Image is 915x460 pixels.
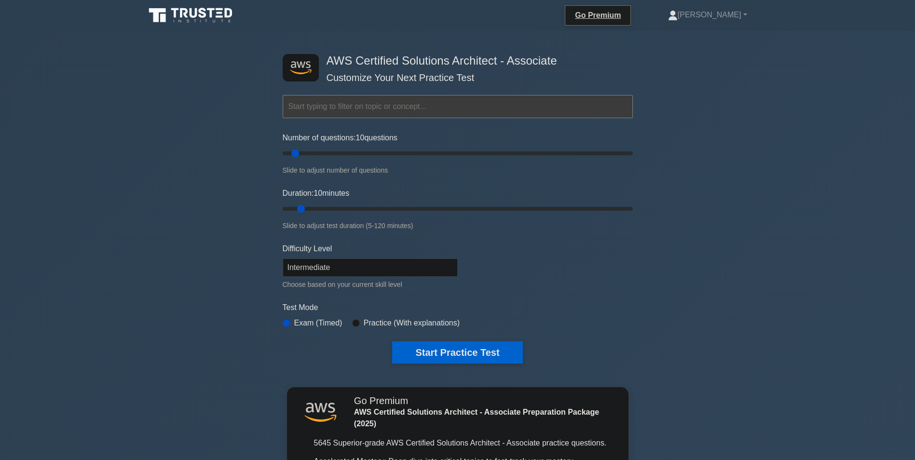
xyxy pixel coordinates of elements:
[283,95,633,118] input: Start typing to filter on topic or concept...
[364,317,460,329] label: Practice (With explanations)
[314,189,322,197] span: 10
[283,164,633,176] div: Slide to adjust number of questions
[294,317,342,329] label: Exam (Timed)
[283,188,350,199] label: Duration: minutes
[283,279,458,290] div: Choose based on your current skill level
[283,302,633,313] label: Test Mode
[283,132,397,144] label: Number of questions: questions
[356,134,365,142] span: 10
[323,54,586,68] h4: AWS Certified Solutions Architect - Associate
[283,243,332,255] label: Difficulty Level
[283,220,633,231] div: Slide to adjust test duration (5-120 minutes)
[569,9,627,21] a: Go Premium
[645,5,770,25] a: [PERSON_NAME]
[392,341,522,364] button: Start Practice Test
